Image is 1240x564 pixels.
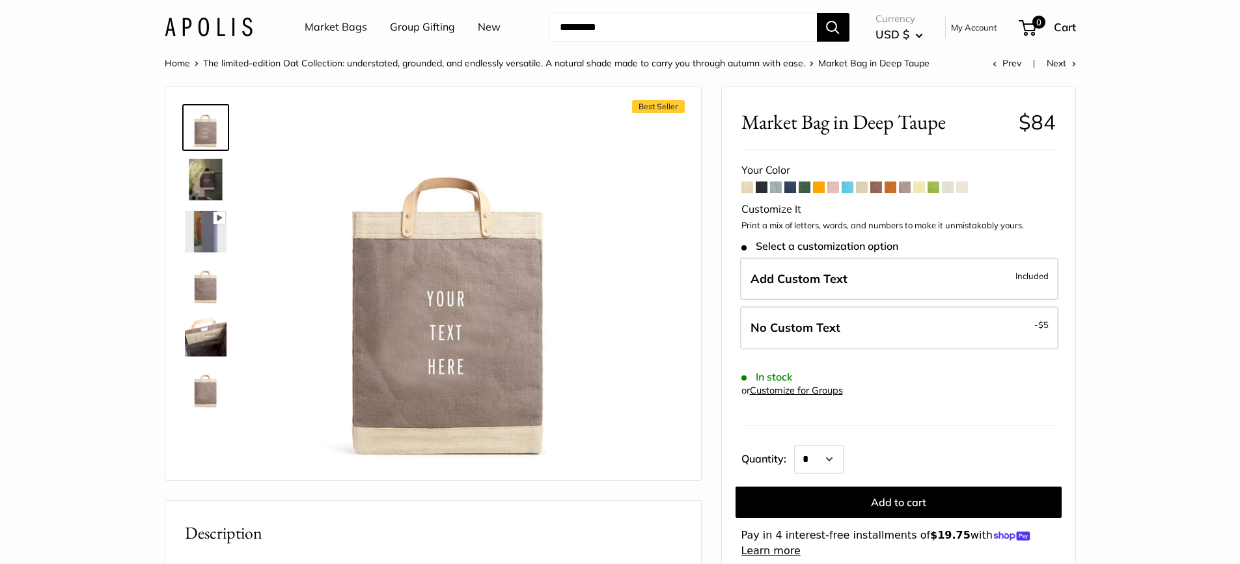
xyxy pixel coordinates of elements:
[951,20,997,35] a: My Account
[182,260,229,307] a: Market Bag in Deep Taupe
[993,57,1021,69] a: Prev
[182,156,229,203] a: Market Bag in Deep Taupe
[269,107,629,466] img: Market Bag in Deep Taupe
[875,24,923,45] button: USD $
[1054,20,1076,34] span: Cart
[1015,268,1049,284] span: Included
[1047,57,1076,69] a: Next
[632,100,685,113] span: Best Seller
[185,263,227,304] img: Market Bag in Deep Taupe
[185,367,227,409] img: Market Bag in Deep Taupe
[182,104,229,151] a: Market Bag in Deep Taupe
[741,441,794,474] label: Quantity:
[741,161,1056,180] div: Your Color
[741,240,898,252] span: Select a customization option
[1020,17,1076,38] a: 0 Cart
[203,57,805,69] a: The limited-edition Oat Collection: understated, grounded, and endlessly versatile. A natural sha...
[182,312,229,359] a: Market Bag in Deep Taupe
[549,13,817,42] input: Search...
[185,211,227,252] img: Market Bag in Deep Taupe
[165,18,253,36] img: Apolis
[741,382,843,399] div: or
[185,107,227,148] img: Market Bag in Deep Taupe
[390,18,455,37] a: Group Gifting
[1032,16,1045,29] span: 0
[478,18,501,37] a: New
[751,271,847,286] span: Add Custom Text
[741,110,1009,134] span: Market Bag in Deep Taupe
[1019,109,1056,135] span: $84
[736,487,1062,518] button: Add to cart
[1038,319,1049,330] span: $5
[875,10,923,28] span: Currency
[741,371,793,383] span: In stock
[741,200,1056,219] div: Customize It
[751,320,840,335] span: No Custom Text
[875,27,909,41] span: USD $
[185,159,227,200] img: Market Bag in Deep Taupe
[818,57,930,69] span: Market Bag in Deep Taupe
[185,315,227,356] img: Market Bag in Deep Taupe
[817,13,849,42] button: Search
[741,219,1056,232] p: Print a mix of letters, words, and numbers to make it unmistakably yours.
[182,364,229,411] a: Market Bag in Deep Taupe
[740,306,1058,349] label: Leave Blank
[305,18,367,37] a: Market Bags
[165,55,930,72] nav: Breadcrumb
[740,258,1058,301] label: Add Custom Text
[1034,317,1049,332] span: -
[165,57,190,69] a: Home
[750,384,843,396] a: Customize for Groups
[182,208,229,255] a: Market Bag in Deep Taupe
[185,520,682,546] h2: Description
